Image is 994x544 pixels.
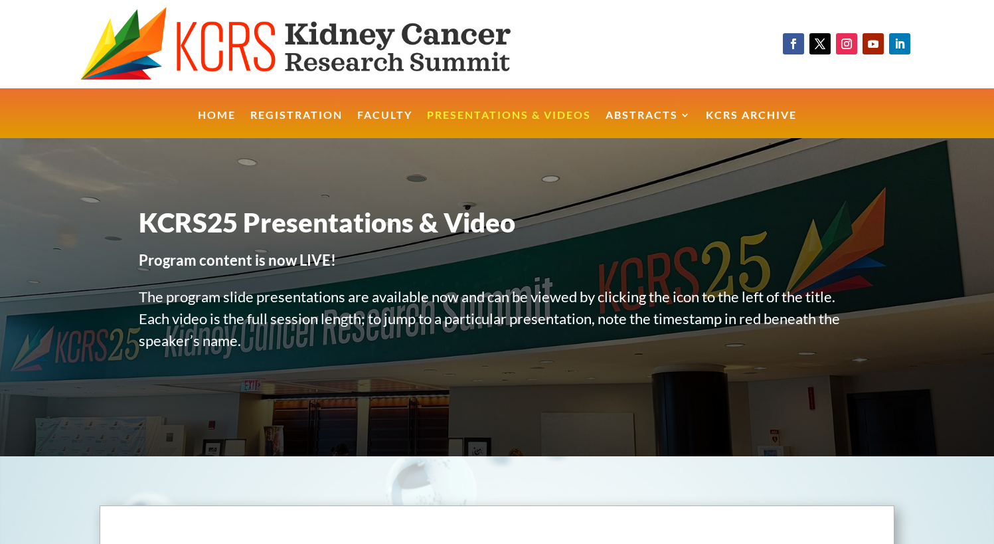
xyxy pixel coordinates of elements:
[809,33,831,54] a: Follow on X
[706,110,797,139] a: KCRS Archive
[139,207,515,238] span: KCRS25 Presentations & Video
[250,110,343,139] a: Registration
[139,251,336,269] strong: Program content is now LIVE!
[198,110,236,139] a: Home
[889,33,910,54] a: Follow on LinkedIn
[783,33,804,54] a: Follow on Facebook
[139,286,856,366] p: The program slide presentations are available now and can be viewed by clicking the icon to the l...
[427,110,591,139] a: Presentations & Videos
[606,110,691,139] a: Abstracts
[836,33,857,54] a: Follow on Instagram
[357,110,412,139] a: Faculty
[80,7,564,82] img: KCRS generic logo wide
[863,33,884,54] a: Follow on Youtube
